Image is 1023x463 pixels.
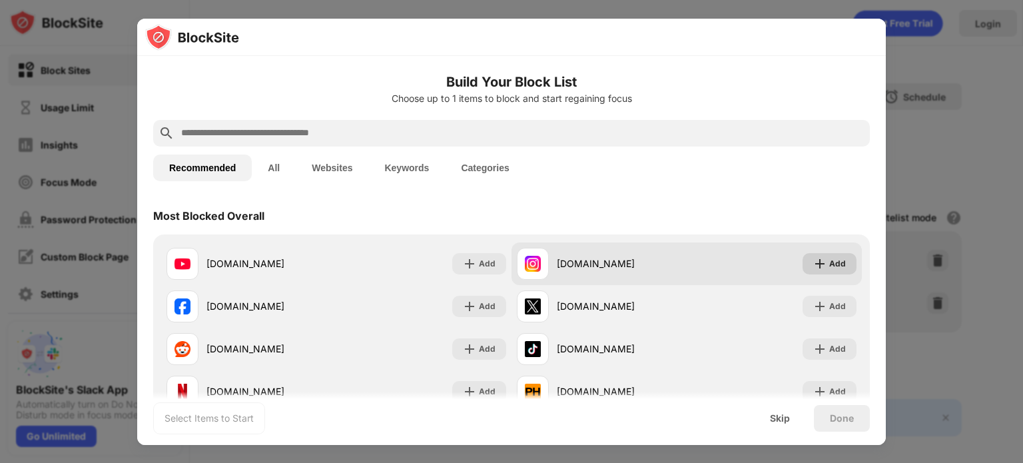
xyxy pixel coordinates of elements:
img: favicons [174,298,190,314]
button: Websites [296,155,368,181]
div: [DOMAIN_NAME] [557,256,687,270]
div: [DOMAIN_NAME] [557,384,687,398]
div: Add [479,342,496,356]
div: Add [829,342,846,356]
img: favicons [174,341,190,357]
div: Add [479,257,496,270]
div: Done [830,413,854,424]
div: Add [829,385,846,398]
div: Add [829,300,846,313]
img: favicons [525,384,541,400]
img: logo-blocksite.svg [145,24,239,51]
div: [DOMAIN_NAME] [206,256,336,270]
div: Select Items to Start [165,412,254,425]
img: favicons [174,384,190,400]
div: Skip [770,413,790,424]
button: Recommended [153,155,252,181]
div: [DOMAIN_NAME] [206,342,336,356]
div: Add [829,257,846,270]
div: [DOMAIN_NAME] [557,342,687,356]
div: Add [479,385,496,398]
div: [DOMAIN_NAME] [206,299,336,313]
div: Add [479,300,496,313]
button: All [252,155,296,181]
img: favicons [525,298,541,314]
img: favicons [174,256,190,272]
div: Most Blocked Overall [153,209,264,223]
div: [DOMAIN_NAME] [557,299,687,313]
button: Categories [445,155,525,181]
h6: Build Your Block List [153,72,870,92]
img: search.svg [159,125,174,141]
div: [DOMAIN_NAME] [206,384,336,398]
img: favicons [525,256,541,272]
button: Keywords [368,155,445,181]
div: Choose up to 1 items to block and start regaining focus [153,93,870,104]
img: favicons [525,341,541,357]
